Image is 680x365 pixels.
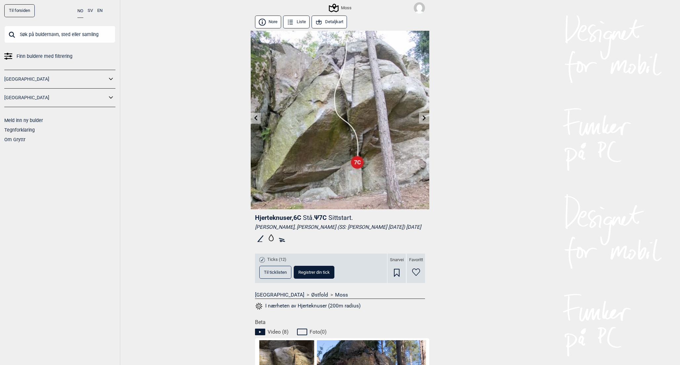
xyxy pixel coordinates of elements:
a: [GEOGRAPHIC_DATA] [255,292,304,298]
a: Om Gryttr [4,137,25,142]
span: Ticks (12) [267,257,286,263]
span: Ψ 7C [314,214,353,222]
button: Liste [283,16,310,28]
p: Stå. [303,214,314,222]
span: Finn buldere med filtrering [17,52,72,61]
span: Til ticklisten [264,270,287,274]
img: User fallback1 [414,2,425,14]
span: Registrer din tick [298,270,330,274]
button: I nærheten av Hjerteknuser (200m radius) [255,302,361,310]
button: Nore [255,16,281,28]
a: Østfold [311,292,328,298]
a: Meld inn ny bulder [4,118,43,123]
a: Finn buldere med filtrering [4,52,115,61]
span: Foto ( 0 ) [310,329,326,335]
button: NO [77,4,83,18]
a: Moss [335,292,348,298]
a: [GEOGRAPHIC_DATA] [4,93,107,102]
a: [GEOGRAPHIC_DATA] [4,74,107,84]
div: [PERSON_NAME], [PERSON_NAME] (SS: [PERSON_NAME] [DATE]) [DATE] [255,224,425,230]
a: Tegnforklaring [4,127,35,133]
a: Til forsiden [4,4,35,17]
button: Registrer din tick [294,266,334,279]
img: Hjerteknuser 220904 [251,31,429,209]
div: Moss [330,4,352,12]
input: Søk på buldernavn, sted eller samling [4,26,115,43]
p: Sittstart. [328,214,353,222]
span: Favoritt [409,257,423,263]
button: Detaljkart [312,16,347,28]
span: Hjerteknuser , 6C [255,214,301,222]
button: SV [88,4,93,17]
button: Til ticklisten [259,266,291,279]
span: Video ( 8 ) [268,329,288,335]
nav: > > [255,292,425,298]
div: Snarvei [388,254,406,283]
button: EN [97,4,103,17]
